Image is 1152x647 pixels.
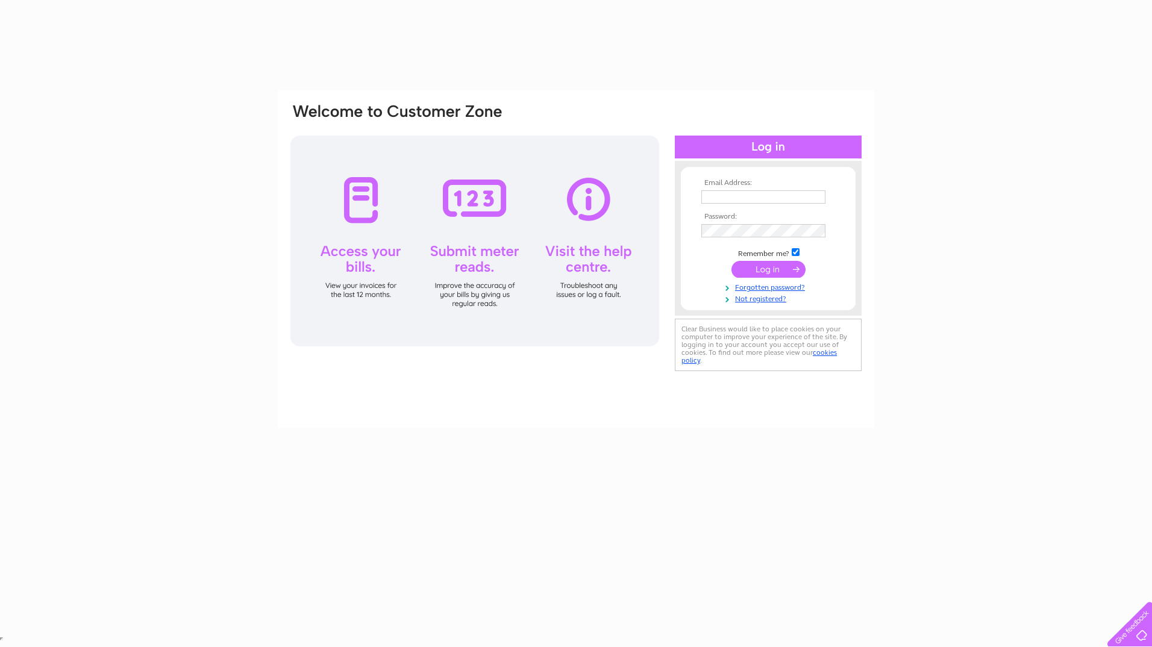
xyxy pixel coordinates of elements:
a: Forgotten password? [701,281,838,292]
td: Remember me? [698,246,838,258]
input: Submit [731,261,806,278]
th: Email Address: [698,179,838,187]
div: Clear Business would like to place cookies on your computer to improve your experience of the sit... [675,319,862,371]
a: Not registered? [701,292,838,304]
a: cookies policy [681,348,837,364]
th: Password: [698,213,838,221]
